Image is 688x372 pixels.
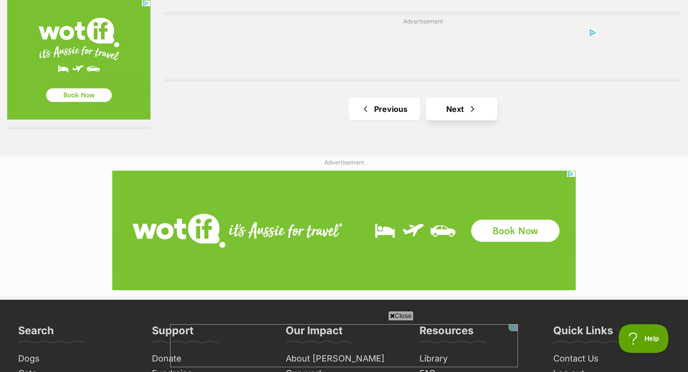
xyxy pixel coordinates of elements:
[553,324,613,343] h3: Quick Links
[619,324,669,353] iframe: Help Scout Beacon - Open
[14,351,139,366] a: Dogs
[348,98,420,120] a: Previous page
[170,324,518,367] iframe: Advertisement
[165,12,681,82] div: Advertisement
[152,324,193,343] h3: Support
[18,324,54,343] h3: Search
[549,351,674,366] a: Contact Us
[148,351,272,366] a: Donate
[165,98,681,120] nav: Pagination
[388,311,414,320] span: Close
[426,98,497,120] a: Next page
[112,171,576,290] iframe: Advertisement
[249,29,597,72] iframe: Advertisement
